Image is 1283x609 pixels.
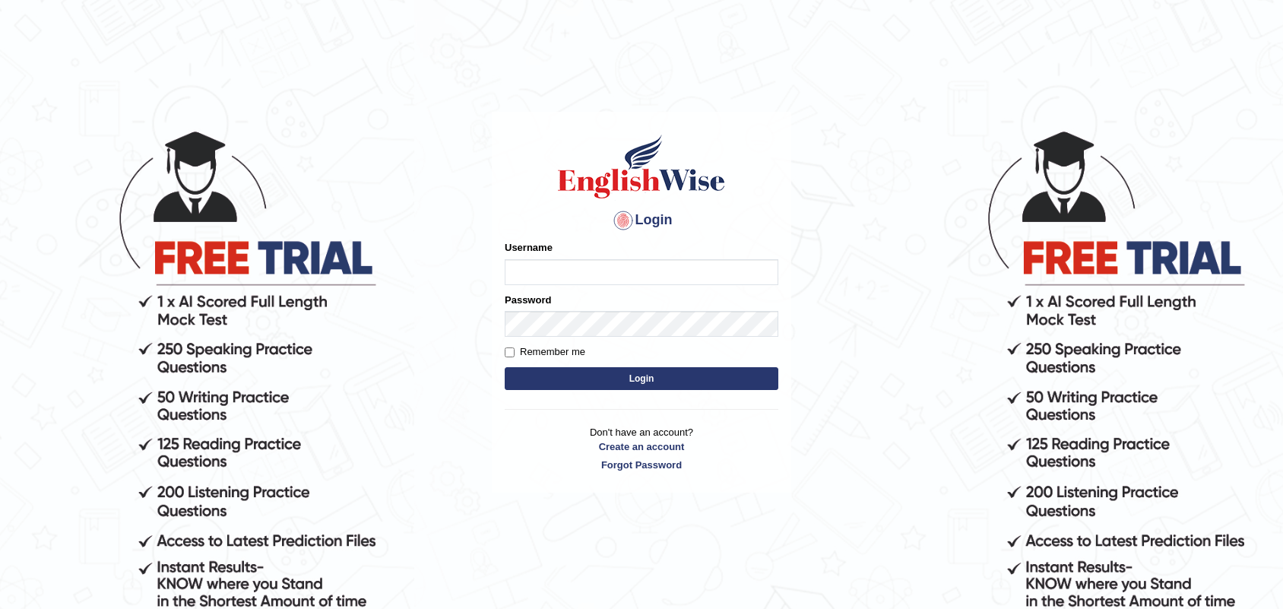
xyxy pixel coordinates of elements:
[505,347,515,357] input: Remember me
[555,132,728,201] img: Logo of English Wise sign in for intelligent practice with AI
[505,344,585,360] label: Remember me
[505,439,778,454] a: Create an account
[505,293,551,307] label: Password
[505,208,778,233] h4: Login
[505,367,778,390] button: Login
[505,425,778,472] p: Don't have an account?
[505,240,553,255] label: Username
[505,458,778,472] a: Forgot Password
